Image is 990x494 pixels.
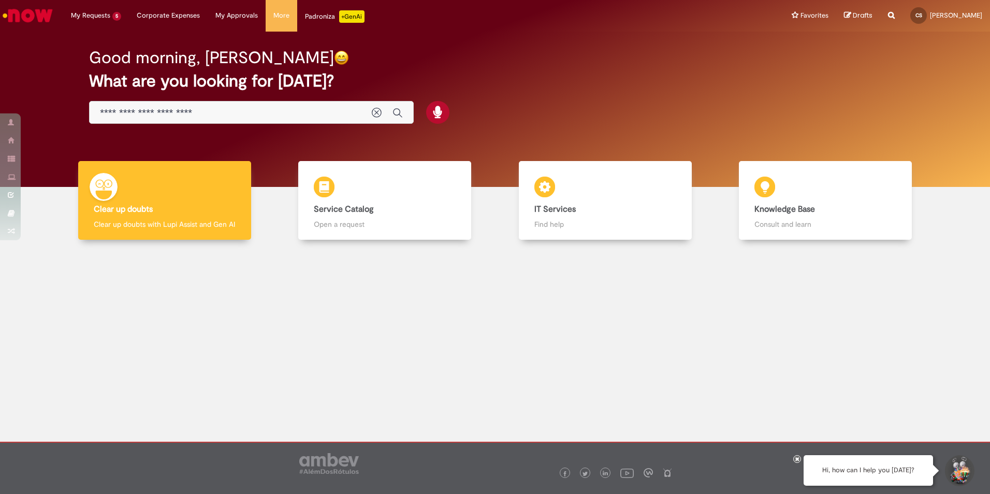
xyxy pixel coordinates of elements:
[94,204,153,214] b: Clear up doubts
[89,49,334,67] h2: Good morning, [PERSON_NAME]
[1,5,54,26] img: ServiceNow
[754,219,896,229] p: Consult and learn
[853,10,872,20] span: Drafts
[534,204,576,214] b: IT Services
[89,72,901,90] h2: What are you looking for [DATE]?
[644,468,653,477] img: logo_footer_workplace.png
[215,10,258,21] span: My Approvals
[562,471,567,476] img: logo_footer_facebook.png
[314,204,374,214] b: Service Catalog
[273,10,289,21] span: More
[305,10,365,23] div: Padroniza
[943,455,974,486] button: Start Support Conversation
[583,471,588,476] img: logo_footer_twitter.png
[495,161,716,240] a: IT Services Find help
[339,10,365,23] p: +GenAi
[663,468,672,477] img: logo_footer_naosei.png
[603,471,608,477] img: logo_footer_linkedin.png
[754,204,815,214] b: Knowledge Base
[299,453,359,474] img: logo_footer_ambev_rotulo_gray.png
[275,161,496,240] a: Service Catalog Open a request
[314,219,456,229] p: Open a request
[137,10,200,21] span: Corporate Expenses
[334,50,349,65] img: happy-face.png
[94,219,236,229] p: Clear up doubts with Lupi Assist and Gen AI
[844,11,872,21] a: Drafts
[930,11,982,20] span: [PERSON_NAME]
[800,10,828,21] span: Favorites
[534,219,676,229] p: Find help
[915,12,922,19] span: CS
[620,466,634,480] img: logo_footer_youtube.png
[804,455,933,486] div: Hi, how can I help you [DATE]?
[54,161,275,240] a: Clear up doubts Clear up doubts with Lupi Assist and Gen AI
[112,12,121,21] span: 5
[71,10,110,21] span: My Requests
[716,161,936,240] a: Knowledge Base Consult and learn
